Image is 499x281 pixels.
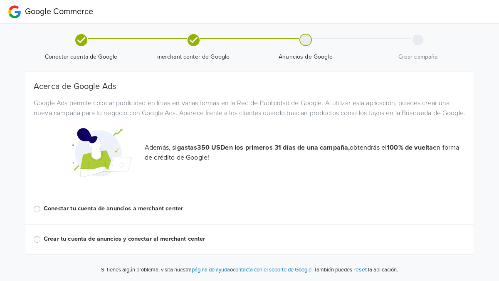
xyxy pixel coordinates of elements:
span: Crear campaña [365,53,471,61]
button: reset [353,265,367,274]
p: También puedes la aplicación. [313,265,398,274]
span: merchant center de Google [141,53,246,61]
label: Crear tu cuenta de anuncios y conectar al merchant center [44,234,465,244]
div: Google Ads permite colocar publicidad en línea en varias formas en la Red de Publicidad de Google... [27,98,472,118]
img: Google Promotional Codes [70,121,132,184]
h5: Acerca de Google Ads [34,81,465,91]
span: Google Commerce [25,7,93,17]
p: Además, si obtendrás el en forma de crédito de Google! [145,143,465,163]
label: Conectar tu cuenta de anuncios a merchant center [44,204,465,213]
strong: 100% de vuelta [387,143,433,152]
span: Anuncios de Google [253,53,358,61]
a: página de ayuda [192,266,230,273]
strong: gastas 350 USD en los primeros 31 días de una campaña, [177,143,350,152]
a: contacta con el soporte de Google [233,266,311,273]
p: Si tienes algún problema, visita nuestra o . [101,266,313,274]
span: Conectar cuenta de Google [28,53,134,61]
